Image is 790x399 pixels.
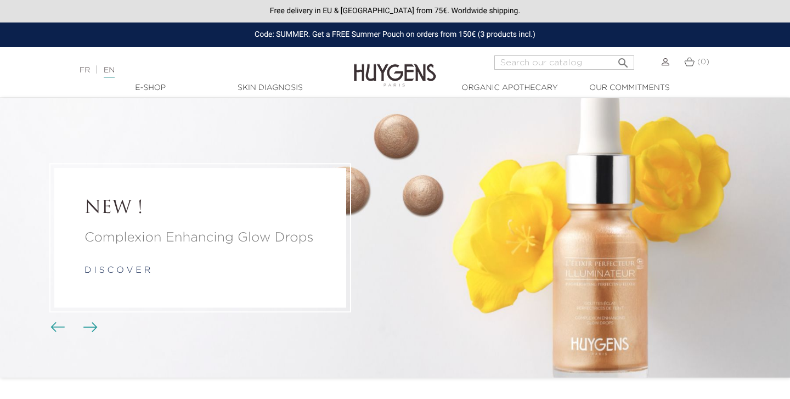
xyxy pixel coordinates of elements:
a: d i s c o v e r [84,266,150,275]
a: Skin Diagnosis [215,82,325,94]
div: | [74,64,321,77]
div: Carousel buttons [55,319,91,336]
a: EN [104,66,115,78]
a: Our commitments [574,82,684,94]
input: Search [494,55,634,70]
span: (0) [697,58,709,66]
a: Complexion Enhancing Glow Drops [84,228,316,248]
a: NEW ! [84,199,316,220]
button:  [613,52,633,67]
i:  [617,53,630,66]
img: Huygens [354,46,436,88]
a: E-Shop [95,82,205,94]
a: FR [80,66,90,74]
a: Organic Apothecary [455,82,565,94]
